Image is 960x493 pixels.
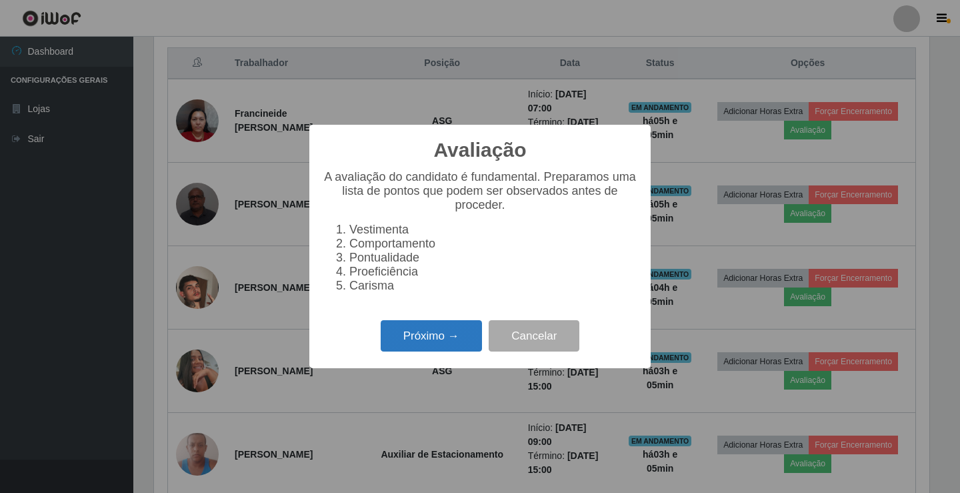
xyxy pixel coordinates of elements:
[349,279,637,293] li: Carisma
[489,320,579,352] button: Cancelar
[349,237,637,251] li: Comportamento
[434,138,527,162] h2: Avaliação
[349,265,637,279] li: Proeficiência
[349,223,637,237] li: Vestimenta
[323,170,637,212] p: A avaliação do candidato é fundamental. Preparamos uma lista de pontos que podem ser observados a...
[349,251,637,265] li: Pontualidade
[381,320,482,352] button: Próximo →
